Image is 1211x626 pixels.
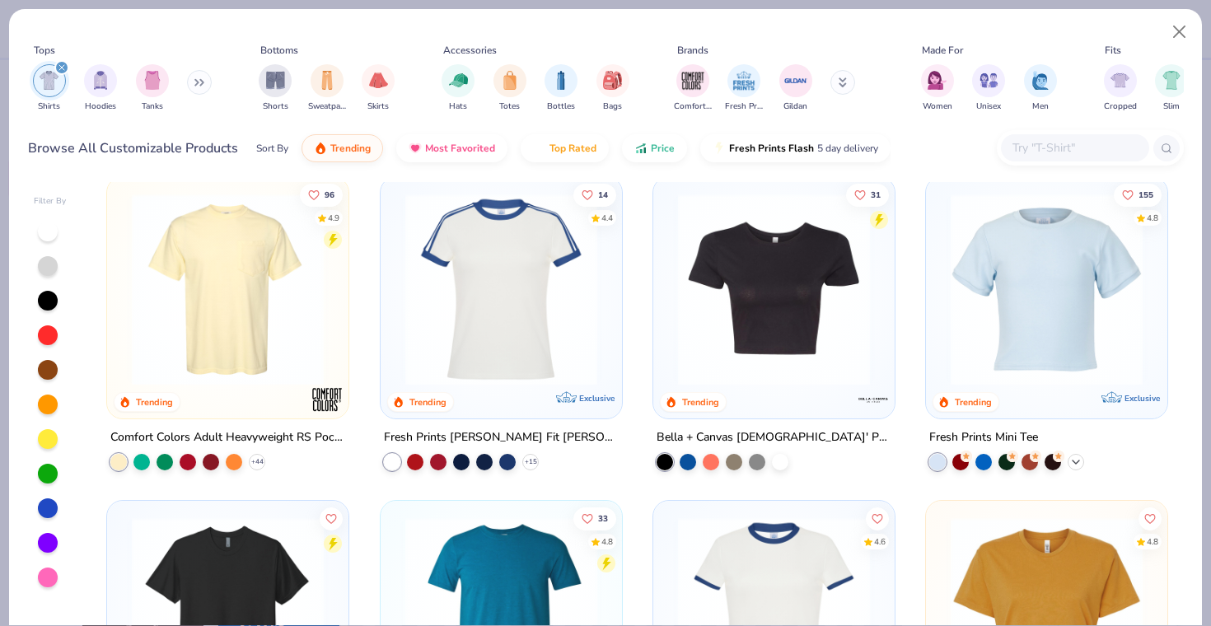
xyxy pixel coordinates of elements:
div: Filter By [34,195,67,208]
button: filter button [136,64,169,113]
button: filter button [779,64,812,113]
div: filter for Shorts [259,64,292,113]
div: 4.9 [328,213,339,225]
div: Fits [1105,43,1121,58]
div: Made For [922,43,963,58]
button: filter button [596,64,629,113]
img: Slim Image [1162,71,1181,90]
span: Shirts [38,100,60,113]
button: Close [1164,16,1195,48]
span: Cropped [1104,100,1137,113]
span: Totes [499,100,520,113]
img: Gildan Image [783,68,808,93]
button: Top Rated [521,134,609,162]
div: Browse All Customizable Products [28,138,238,158]
span: 14 [597,191,607,199]
img: Fresh Prints Image [732,68,756,93]
img: Tanks Image [143,71,161,90]
input: Try "T-Shirt" [1011,138,1138,157]
div: filter for Hoodies [84,64,117,113]
button: Like [1139,507,1162,530]
div: Sort By [256,141,288,156]
img: dcfe7741-dfbe-4acc-ad9a-3b0f92b71621 [942,194,1151,385]
div: 4.8 [601,535,612,548]
img: 77058d13-6681-46a4-a602-40ee85a356b7 [605,194,814,385]
div: Tops [34,43,55,58]
div: filter for Sweatpants [308,64,346,113]
div: Brands [677,43,708,58]
img: Totes Image [501,71,519,90]
div: filter for Comfort Colors [674,64,712,113]
div: Bottoms [260,43,298,58]
img: TopRated.gif [533,142,546,155]
img: Sweatpants Image [318,71,336,90]
button: filter button [545,64,577,113]
button: filter button [674,64,712,113]
img: Shorts Image [266,71,285,90]
span: 96 [325,191,334,199]
span: Slim [1163,100,1180,113]
div: filter for Bottles [545,64,577,113]
span: Hoodies [85,100,116,113]
button: filter button [972,64,1005,113]
img: Cropped Image [1110,71,1129,90]
span: Bags [603,100,622,113]
button: Like [573,507,615,530]
img: Comfort Colors logo [311,383,344,416]
span: Exclusive [579,393,615,404]
div: filter for Totes [493,64,526,113]
button: filter button [1104,64,1137,113]
div: Comfort Colors Adult Heavyweight RS Pocket T-Shirt [110,427,345,448]
span: Unisex [976,100,1001,113]
div: filter for Cropped [1104,64,1137,113]
div: Fresh Prints [PERSON_NAME] Fit [PERSON_NAME] Shirt with Stripes [384,427,619,448]
div: filter for Gildan [779,64,812,113]
img: e5540c4d-e74a-4e58-9a52-192fe86bec9f [397,194,605,385]
div: filter for Shirts [33,64,66,113]
button: filter button [921,64,954,113]
div: filter for Unisex [972,64,1005,113]
span: Men [1032,100,1049,113]
div: 4.8 [1147,213,1158,225]
button: Like [866,507,889,530]
img: Comfort Colors Image [680,68,705,93]
img: Shirts Image [40,71,58,90]
span: + 15 [524,457,536,467]
img: Hats Image [449,71,468,90]
div: filter for Tanks [136,64,169,113]
button: filter button [308,64,346,113]
span: Fresh Prints Flash [729,142,814,155]
button: filter button [442,64,475,113]
img: most_fav.gif [409,142,422,155]
button: filter button [33,64,66,113]
div: filter for Fresh Prints [725,64,763,113]
button: filter button [1155,64,1188,113]
img: 9bfc9773-1b20-49ce-96d8-816bb7746a88 [878,194,1087,385]
button: filter button [259,64,292,113]
img: Hoodies Image [91,71,110,90]
button: Like [846,184,889,207]
span: Bottles [547,100,575,113]
div: 4.6 [874,535,886,548]
img: Bella + Canvas logo [857,383,890,416]
span: Women [923,100,952,113]
button: filter button [362,64,395,113]
span: Tanks [142,100,163,113]
span: Hats [449,100,467,113]
span: Top Rated [549,142,596,155]
div: filter for Women [921,64,954,113]
span: Shorts [263,100,288,113]
span: Comfort Colors [674,100,712,113]
span: Gildan [783,100,807,113]
img: 284e3bdb-833f-4f21-a3b0-720291adcbd9 [124,194,332,385]
button: Like [320,507,343,530]
img: Women Image [928,71,947,90]
button: Like [573,184,615,207]
div: filter for Skirts [362,64,395,113]
button: Like [300,184,343,207]
span: 31 [871,191,881,199]
span: Trending [330,142,371,155]
span: Sweatpants [308,100,346,113]
span: + 44 [251,457,264,467]
div: filter for Bags [596,64,629,113]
